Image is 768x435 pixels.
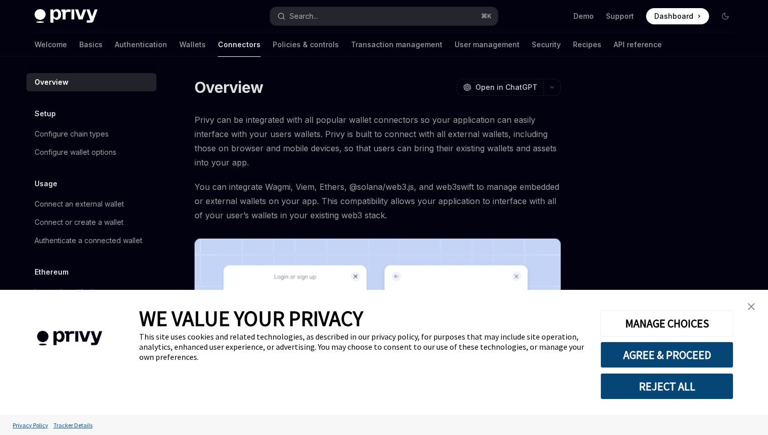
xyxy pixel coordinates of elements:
[35,76,69,88] div: Overview
[741,296,761,317] a: close banner
[195,78,263,96] h1: Overview
[748,303,755,310] img: close banner
[26,231,156,250] a: Authenticate a connected wallet
[79,32,103,57] a: Basics
[195,180,561,222] span: You can integrate Wagmi, Viem, Ethers, @solana/web3.js, and web3swift to manage embedded or exter...
[35,235,142,247] div: Authenticate a connected wallet
[600,373,733,399] button: REJECT ALL
[614,32,662,57] a: API reference
[573,32,601,57] a: Recipes
[139,305,363,331] span: WE VALUE YOUR PRIVACY
[35,9,98,23] img: dark logo
[457,79,543,96] button: Open in ChatGPT
[26,213,156,231] a: Connect or create a wallet
[455,32,520,57] a: User management
[35,108,56,120] h5: Setup
[26,143,156,161] a: Configure wallet options
[606,11,634,21] a: Support
[51,416,95,434] a: Tracker Details
[26,73,156,91] a: Overview
[35,198,124,210] div: Connect an external wallet
[600,342,733,368] button: AGREE & PROCEED
[139,331,585,362] div: This site uses cookies and related technologies, as described in our privacy policy, for purposes...
[26,195,156,213] a: Connect an external wallet
[654,11,693,21] span: Dashboard
[195,113,561,170] span: Privy can be integrated with all popular wallet connectors so your application can easily interfa...
[179,32,206,57] a: Wallets
[35,216,123,228] div: Connect or create a wallet
[115,32,167,57] a: Authentication
[35,178,57,190] h5: Usage
[218,32,261,57] a: Connectors
[35,128,109,140] div: Configure chain types
[600,310,733,337] button: MANAGE CHOICES
[26,125,156,143] a: Configure chain types
[481,12,492,20] span: ⌘ K
[270,7,498,25] button: Search...⌘K
[35,32,67,57] a: Welcome
[26,283,156,302] a: Integrating with viem
[10,416,51,434] a: Privacy Policy
[273,32,339,57] a: Policies & controls
[290,10,318,22] div: Search...
[573,11,594,21] a: Demo
[532,32,561,57] a: Security
[15,316,124,360] img: company logo
[717,8,733,24] button: Toggle dark mode
[475,82,537,92] span: Open in ChatGPT
[351,32,442,57] a: Transaction management
[35,266,69,278] h5: Ethereum
[35,146,116,158] div: Configure wallet options
[35,286,103,298] div: Integrating with viem
[646,8,709,24] a: Dashboard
